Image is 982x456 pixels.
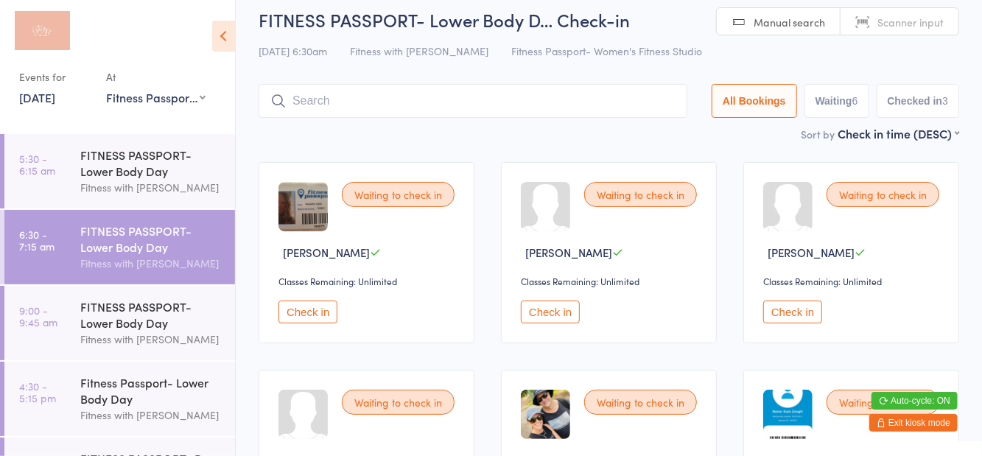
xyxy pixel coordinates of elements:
[278,182,328,231] img: image1650745548.png
[942,95,948,107] div: 3
[80,407,222,424] div: Fitness with [PERSON_NAME]
[521,390,570,439] img: image1747779103.png
[19,228,55,252] time: 6:30 - 7:15 am
[754,15,825,29] span: Manual search
[19,380,56,404] time: 4:30 - 5:15 pm
[877,84,960,118] button: Checked in3
[80,179,222,196] div: Fitness with [PERSON_NAME]
[80,298,222,331] div: FITNESS PASSPORT- Lower Body Day
[278,275,459,287] div: Classes Remaining: Unlimited
[869,414,958,432] button: Exit kiosk mode
[342,182,455,207] div: Waiting to check in
[19,89,55,105] a: [DATE]
[19,152,55,176] time: 5:30 - 6:15 am
[712,84,797,118] button: All Bookings
[804,84,869,118] button: Waiting6
[80,331,222,348] div: Fitness with [PERSON_NAME]
[768,245,855,260] span: [PERSON_NAME]
[80,147,222,179] div: FITNESS PASSPORT- Lower Body Day
[350,43,488,58] span: Fitness with [PERSON_NAME]
[4,210,235,284] a: 6:30 -7:15 amFITNESS PASSPORT- Lower Body DayFitness with [PERSON_NAME]
[838,125,959,141] div: Check in time (DESC)
[283,245,370,260] span: [PERSON_NAME]
[801,127,835,141] label: Sort by
[852,95,858,107] div: 6
[525,245,612,260] span: [PERSON_NAME]
[763,275,944,287] div: Classes Remaining: Unlimited
[521,301,580,323] button: Check in
[4,286,235,360] a: 9:00 -9:45 amFITNESS PASSPORT- Lower Body DayFitness with [PERSON_NAME]
[15,11,70,50] img: Fitness with Zoe
[80,374,222,407] div: Fitness Passport- Lower Body Day
[4,134,235,208] a: 5:30 -6:15 amFITNESS PASSPORT- Lower Body DayFitness with [PERSON_NAME]
[106,89,206,105] div: Fitness Passport- Women's Fitness Studio
[342,390,455,415] div: Waiting to check in
[4,362,235,436] a: 4:30 -5:15 pmFitness Passport- Lower Body DayFitness with [PERSON_NAME]
[511,43,702,58] span: Fitness Passport- Women's Fitness Studio
[259,84,687,118] input: Search
[80,222,222,255] div: FITNESS PASSPORT- Lower Body Day
[827,390,939,415] div: Waiting to check in
[584,390,697,415] div: Waiting to check in
[763,301,822,323] button: Check in
[80,255,222,272] div: Fitness with [PERSON_NAME]
[106,65,206,89] div: At
[877,15,944,29] span: Scanner input
[278,301,337,323] button: Check in
[19,65,91,89] div: Events for
[871,392,958,410] button: Auto-cycle: ON
[19,304,57,328] time: 9:00 - 9:45 am
[584,182,697,207] div: Waiting to check in
[259,7,959,32] h2: FITNESS PASSPORT- Lower Body D… Check-in
[827,182,939,207] div: Waiting to check in
[259,43,327,58] span: [DATE] 6:30am
[763,390,813,439] img: image1754023488.png
[521,275,701,287] div: Classes Remaining: Unlimited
